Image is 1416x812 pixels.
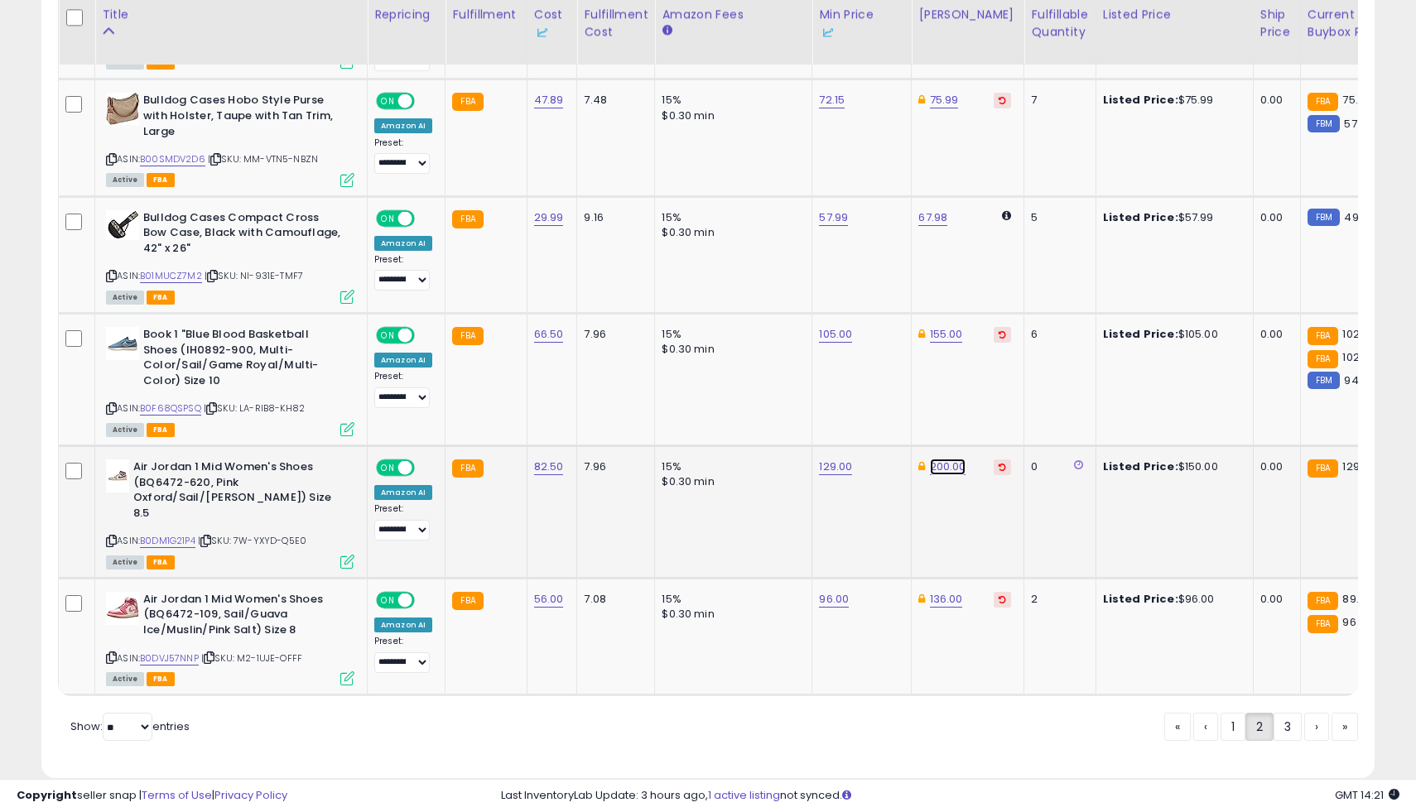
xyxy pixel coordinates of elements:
[1344,116,1356,132] span: 57
[147,555,175,569] span: FBA
[819,92,845,108] a: 72.15
[662,225,799,240] div: $0.30 min
[1175,718,1180,735] span: «
[1344,372,1375,388] span: 94.94
[1031,327,1082,342] div: 6
[106,459,354,567] div: ASIN:
[584,210,642,225] div: 9.16
[204,401,305,415] span: | SKU: LA-RIB8-KH82
[452,6,519,23] div: Fulfillment
[378,329,398,343] span: ON
[1342,718,1347,735] span: »
[208,152,318,166] span: | SKU: MM-VTN5-NBZN
[662,6,805,23] div: Amazon Fees
[534,209,564,226] a: 29.99
[662,210,799,225] div: 15%
[1274,713,1302,741] a: 3
[147,672,175,686] span: FBA
[106,592,354,684] div: ASIN:
[147,423,175,437] span: FBA
[1335,787,1399,803] span: 2025-09-6 14:21 GMT
[133,459,335,525] b: Air Jordan 1 Mid Women's Shoes (BQ6472-620, Pink Oxford/Sail/[PERSON_NAME]) Size 8.5
[147,173,175,187] span: FBA
[1103,6,1246,23] div: Listed Price
[374,236,432,251] div: Amazon AI
[106,555,144,569] span: All listings currently available for purchase on Amazon
[106,327,354,435] div: ASIN:
[1260,210,1288,225] div: 0.00
[106,210,139,240] img: 41f8m+r+AyL._SL40_.jpg
[930,92,959,108] a: 75.99
[662,327,799,342] div: 15%
[1342,92,1371,108] span: 75.99
[1260,459,1288,474] div: 0.00
[452,210,483,228] small: FBA
[1103,210,1240,225] div: $57.99
[1103,459,1240,474] div: $150.00
[106,592,139,625] img: 41Bd-d8jrCL._SL40_.jpg
[534,326,564,343] a: 66.50
[662,459,799,474] div: 15%
[534,459,564,475] a: 82.50
[708,787,780,803] a: 1 active listing
[452,327,483,345] small: FBA
[1204,718,1207,735] span: ‹
[205,269,303,282] span: | SKU: NI-931E-TMF7
[1308,327,1338,345] small: FBA
[106,459,129,492] img: 21h7hzzsLDL._SL40_.jpg
[1031,459,1082,474] div: 0
[452,459,483,478] small: FBA
[1342,459,1375,474] span: 129.97
[106,210,354,302] div: ASIN:
[501,788,1400,804] div: Last InventoryLab Update: 3 hours ago, not synced.
[819,326,852,343] a: 105.00
[930,326,963,343] a: 155.00
[1308,459,1338,478] small: FBA
[662,342,799,357] div: $0.30 min
[1260,592,1288,607] div: 0.00
[412,593,439,607] span: OFF
[143,592,344,642] b: Air Jordan 1 Mid Women's Shoes (BQ6472-109, Sail/Guava Ice/Muslin/Pink Salt) Size 8
[106,173,144,187] span: All listings currently available for purchase on Amazon
[1031,210,1082,225] div: 5
[1342,614,1356,630] span: 96
[584,459,642,474] div: 7.96
[378,211,398,225] span: ON
[819,209,848,226] a: 57.99
[819,459,852,475] a: 129.00
[70,718,190,734] span: Show: entries
[1342,326,1359,342] span: 102
[1103,459,1178,474] b: Listed Price:
[584,592,642,607] div: 7.08
[143,327,344,392] b: Book 1 "Blue Blood Basketball Shoes (IH0892-900, Multi-Color/Sail/Game Royal/Multi-Color) Size 10
[819,591,849,608] a: 96.00
[662,108,799,123] div: $0.30 min
[374,353,432,368] div: Amazon AI
[534,6,571,41] div: Cost
[1260,327,1288,342] div: 0.00
[1342,349,1359,365] span: 102
[374,617,432,632] div: Amazon AI
[1308,350,1338,368] small: FBA
[452,93,483,111] small: FBA
[214,787,287,803] a: Privacy Policy
[819,6,904,41] div: Min Price
[1308,592,1338,610] small: FBA
[140,651,199,665] a: B0DVJ57NNP
[1260,6,1293,41] div: Ship Price
[412,94,439,108] span: OFF
[584,93,642,108] div: 7.48
[918,209,947,226] a: 67.98
[1103,327,1240,342] div: $105.00
[1103,591,1178,607] b: Listed Price:
[534,591,564,608] a: 56.00
[1103,93,1240,108] div: $75.99
[1221,713,1245,741] a: 1
[412,461,439,475] span: OFF
[662,23,672,38] small: Amazon Fees.
[374,485,432,500] div: Amazon AI
[378,94,398,108] span: ON
[142,787,212,803] a: Terms of Use
[534,25,551,41] img: InventoryLab Logo
[378,461,398,475] span: ON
